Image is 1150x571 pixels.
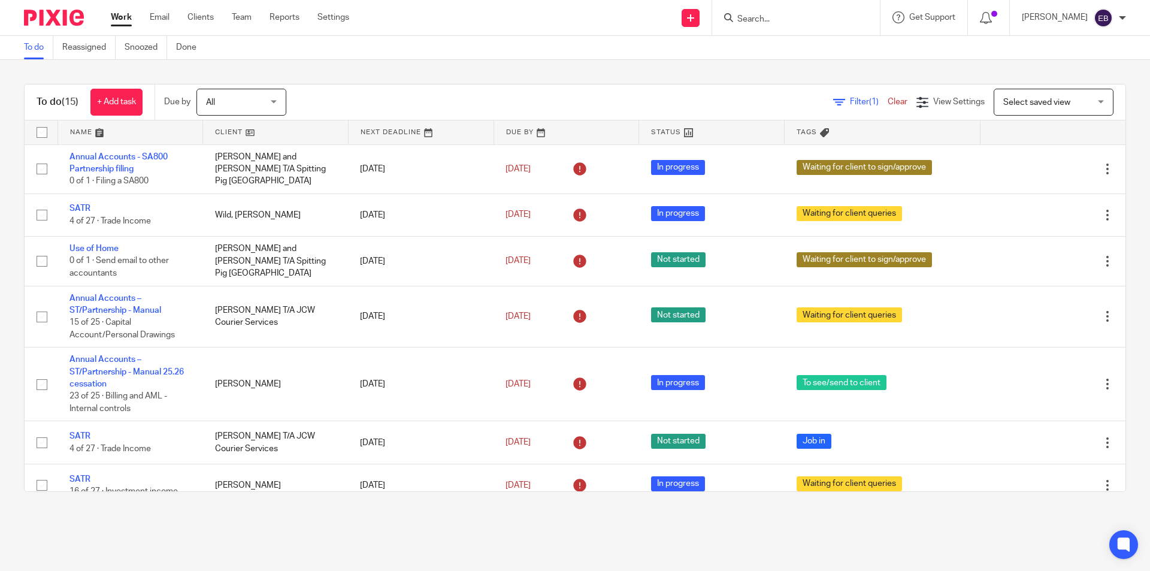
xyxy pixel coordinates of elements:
td: [PERSON_NAME] T/A JCW Courier Services [203,286,349,348]
span: 23 of 25 · Billing and AML - Internal controls [69,392,167,413]
td: [DATE] [348,421,494,464]
span: [DATE] [506,211,531,219]
a: SATR [69,432,90,440]
input: Search [736,14,844,25]
span: Get Support [909,13,955,22]
a: Reassigned [62,36,116,59]
td: [PERSON_NAME] and [PERSON_NAME] T/A Spitting Pig [GEOGRAPHIC_DATA] [203,144,349,194]
td: [DATE] [348,194,494,236]
td: [PERSON_NAME] [203,348,349,421]
a: Annual Accounts - SA800 Partnership filing [69,153,168,173]
img: Pixie [24,10,84,26]
span: [DATE] [506,165,531,173]
span: 15 of 25 · Capital Account/Personal Drawings [69,318,175,339]
a: Annual Accounts – ST/Partnership - Manual [69,294,161,315]
span: Not started [651,434,706,449]
span: [DATE] [506,312,531,321]
span: Waiting for client queries [797,206,902,221]
a: Annual Accounts – ST/Partnership - Manual 25.26 cessation [69,355,184,388]
td: [PERSON_NAME] [203,464,349,506]
span: In progress [651,375,705,390]
span: In progress [651,160,705,175]
span: In progress [651,476,705,491]
span: 4 of 27 · Trade Income [69,445,151,453]
h1: To do [37,96,78,108]
a: SATR [69,204,90,213]
td: [DATE] [348,286,494,348]
img: svg%3E [1094,8,1113,28]
td: [DATE] [348,144,494,194]
span: Not started [651,252,706,267]
p: Due by [164,96,190,108]
a: Reports [270,11,299,23]
span: Job in [797,434,831,449]
a: Team [232,11,252,23]
span: To see/send to client [797,375,886,390]
span: 4 of 27 · Trade Income [69,217,151,225]
span: All [206,98,215,107]
a: Clients [187,11,214,23]
td: Wild, [PERSON_NAME] [203,194,349,236]
span: (15) [62,97,78,107]
span: In progress [651,206,705,221]
td: [DATE] [348,464,494,506]
span: Tags [797,129,817,135]
a: SATR [69,475,90,484]
span: Waiting for client queries [797,307,902,322]
a: To do [24,36,53,59]
span: Not started [651,307,706,322]
span: 0 of 1 · Filing a SA800 [69,177,149,185]
span: Waiting for client queries [797,476,902,491]
p: [PERSON_NAME] [1022,11,1088,23]
td: [DATE] [348,237,494,286]
a: + Add task [90,89,143,116]
span: Filter [850,98,888,106]
a: Email [150,11,170,23]
span: [DATE] [506,438,531,446]
span: Waiting for client to sign/approve [797,252,932,267]
a: Work [111,11,132,23]
span: 0 of 1 · Send email to other accountants [69,257,169,278]
a: Snoozed [125,36,167,59]
span: 16 of 27 · Investment income [69,487,178,496]
a: Done [176,36,205,59]
span: [DATE] [506,257,531,265]
span: Select saved view [1003,98,1070,107]
td: [PERSON_NAME] and [PERSON_NAME] T/A Spitting Pig [GEOGRAPHIC_DATA] [203,237,349,286]
span: [DATE] [506,380,531,388]
span: (1) [869,98,879,106]
a: Use of Home [69,244,119,253]
td: [DATE] [348,348,494,421]
a: Clear [888,98,907,106]
a: Settings [317,11,349,23]
span: Waiting for client to sign/approve [797,160,932,175]
span: [DATE] [506,481,531,490]
span: View Settings [933,98,985,106]
td: [PERSON_NAME] T/A JCW Courier Services [203,421,349,464]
